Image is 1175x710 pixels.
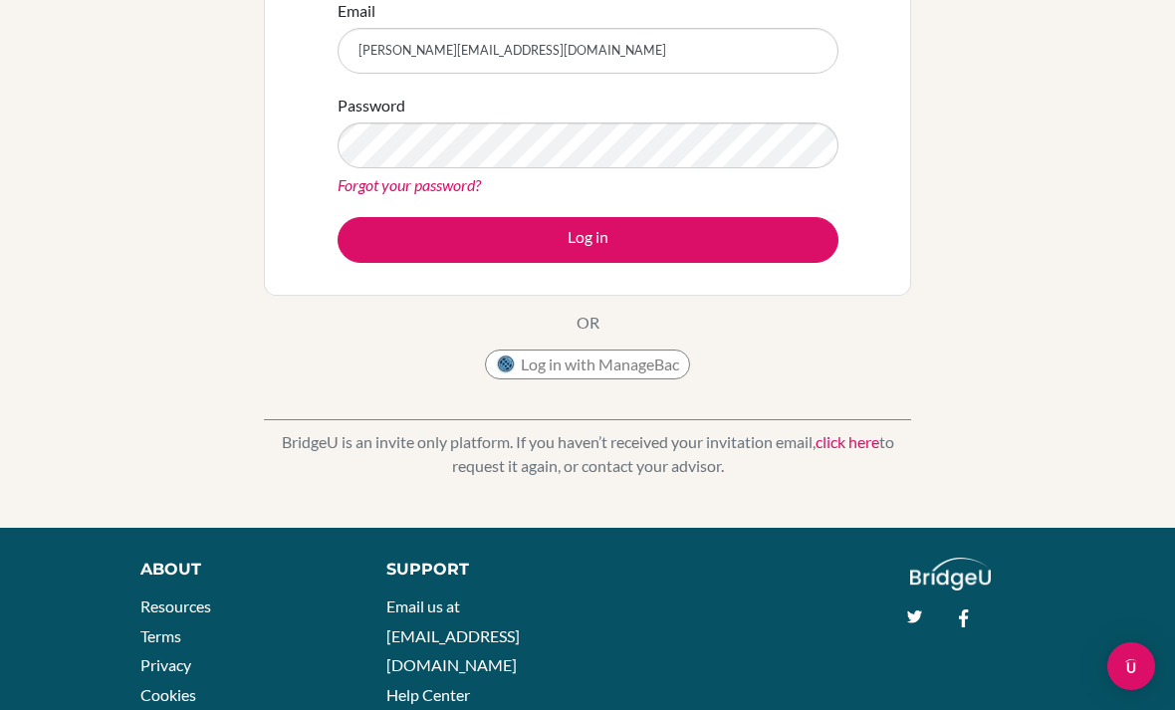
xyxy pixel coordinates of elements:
img: logo_white@2x-f4f0deed5e89b7ecb1c2cc34c3e3d731f90f0f143d5ea2071677605dd97b5244.png [910,558,991,591]
label: Password [338,94,405,118]
p: BridgeU is an invite only platform. If you haven’t received your invitation email, to request it ... [264,430,911,478]
p: OR [577,311,599,335]
button: Log in [338,217,838,263]
a: Forgot your password? [338,175,481,194]
a: Cookies [140,685,196,704]
a: Help Center [386,685,470,704]
div: About [140,558,342,582]
a: Privacy [140,655,191,674]
a: Terms [140,626,181,645]
a: Email us at [EMAIL_ADDRESS][DOMAIN_NAME] [386,596,520,674]
div: Open Intercom Messenger [1107,642,1155,690]
a: Resources [140,596,211,615]
div: Support [386,558,569,582]
button: Log in with ManageBac [485,350,690,379]
a: click here [816,432,879,451]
